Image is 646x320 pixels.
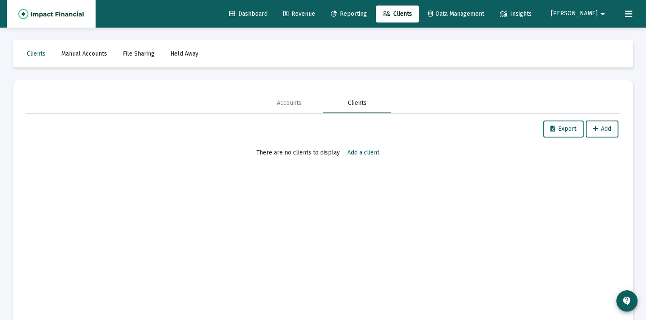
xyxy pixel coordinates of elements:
button: Add [586,121,618,138]
a: Clients [376,6,419,22]
a: Insights [493,6,539,22]
span: Insights [500,10,532,17]
span: Clients [383,10,412,17]
img: Dashboard [13,6,89,22]
span: Export [550,125,576,132]
mat-icon: contact_support [622,296,632,306]
a: Manual Accounts [54,45,114,62]
span: Add [593,125,611,132]
span: Add a client. [347,149,381,156]
a: Reporting [324,6,374,22]
a: Dashboard [223,6,274,22]
a: Clients [20,45,52,62]
span: Data Management [428,10,484,17]
mat-icon: arrow_drop_down [598,6,608,22]
button: Export [543,121,584,138]
span: Revenue [283,10,315,17]
span: File Sharing [123,50,155,57]
a: Add a client. [341,144,387,161]
span: Reporting [331,10,367,17]
button: [PERSON_NAME] [541,5,618,22]
span: Manual Accounts [61,50,107,57]
div: There are no clients to display. [26,144,621,314]
div: Clients [348,99,367,107]
a: Held Away [164,45,205,62]
a: Revenue [276,6,322,22]
div: Accounts [277,99,302,107]
a: Data Management [421,6,491,22]
span: Dashboard [229,10,268,17]
span: Held Away [170,50,198,57]
span: [PERSON_NAME] [551,10,598,17]
span: Clients [27,50,45,57]
a: File Sharing [116,45,161,62]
